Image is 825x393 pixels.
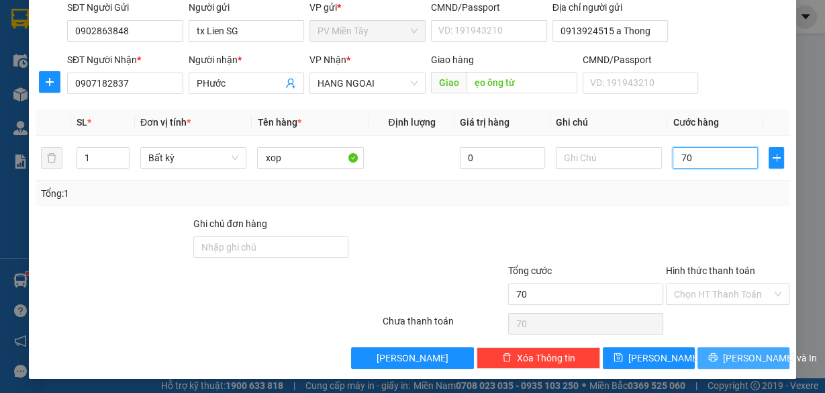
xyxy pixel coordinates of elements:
div: Người nhận [189,52,305,67]
button: deleteXóa Thông tin [477,347,600,369]
span: Giao hàng [431,54,474,65]
span: save [614,353,623,363]
button: delete [41,147,62,169]
input: Ghi chú đơn hàng [193,236,348,258]
span: [PERSON_NAME] [377,351,448,365]
span: Bất kỳ [148,148,239,168]
input: Địa chỉ của người gửi [552,20,669,42]
label: Ghi chú đơn hàng [193,218,267,229]
div: 0942464266 [115,60,230,79]
div: Tổng: 1 [41,186,320,201]
input: 0 [460,147,545,169]
div: PV Miền Tây [11,11,105,44]
div: 0919171351 [11,60,105,79]
input: Dọc đường [467,72,577,93]
div: Chưa thanh toán [381,314,507,337]
span: p my [134,79,178,102]
span: DĐ: [115,86,134,100]
span: Gửi: [11,13,32,27]
span: VP Nhận [309,54,346,65]
button: save[PERSON_NAME] [603,347,695,369]
div: oten [115,44,230,60]
span: plus [769,152,783,163]
span: Xóa Thông tin [517,351,575,365]
button: printer[PERSON_NAME] và In [697,347,789,369]
label: Hình thức thanh toán [666,265,755,276]
button: plus [39,71,60,93]
span: Nhận: [115,13,146,27]
div: SĐT Người Nhận [67,52,183,67]
span: Giá trị hàng [460,117,509,128]
span: printer [708,353,718,363]
span: Tổng cước [508,265,552,276]
span: SL [77,117,87,128]
div: CMND/Passport [583,52,699,67]
span: [PERSON_NAME] và In [723,351,817,365]
button: plus [769,147,784,169]
span: user-add [285,78,296,89]
span: [PERSON_NAME] [628,351,700,365]
div: HANG NGOAI [115,11,230,44]
span: plus [40,77,60,87]
span: Tên hàng [257,117,301,128]
div: tx thanh B [11,44,105,60]
th: Ghi chú [550,110,668,136]
span: Định lượng [388,117,435,128]
input: VD: Bàn, Ghế [257,147,364,169]
span: HANG NGOAI [318,73,418,93]
button: [PERSON_NAME] [351,347,475,369]
span: Cước hàng [673,117,718,128]
span: delete [502,353,512,363]
span: Giao [431,72,467,93]
span: PV Miền Tây [318,21,418,41]
span: Đơn vị tính [140,117,191,128]
input: Ghi Chú [556,147,663,169]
